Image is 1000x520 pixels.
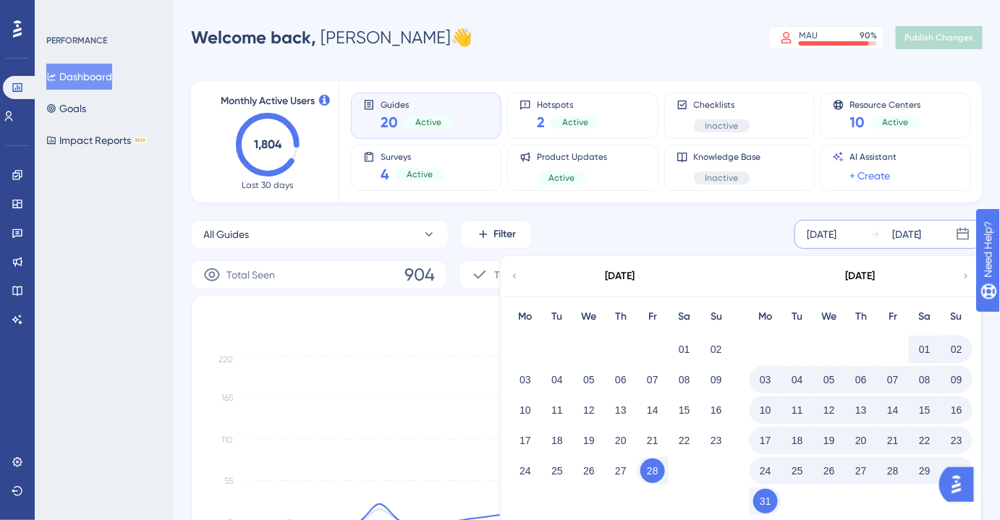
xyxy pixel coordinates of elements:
[881,428,905,453] button: 21
[939,463,983,506] iframe: UserGuiding AI Assistant Launcher
[460,220,533,249] button: Filter
[781,308,813,325] div: Tu
[577,367,601,392] button: 05
[34,4,90,21] span: Need Help?
[909,308,941,325] div: Sa
[813,308,845,325] div: We
[381,112,398,132] span: 20
[404,263,435,286] span: 904
[912,337,937,362] button: 01
[381,99,453,109] span: Guides
[860,30,877,41] div: 90 %
[807,226,836,243] div: [DATE]
[904,32,974,43] span: Publish Changes
[705,172,739,184] span: Inactive
[817,459,842,483] button: 26
[254,137,282,151] text: 1,804
[753,489,778,513] button: 31
[669,308,700,325] div: Sa
[700,308,732,325] div: Su
[407,169,433,180] span: Active
[877,308,909,325] div: Fr
[219,354,233,365] tspan: 220
[704,337,729,362] button: 02
[577,459,601,483] button: 26
[513,367,538,392] button: 03
[705,120,739,132] span: Inactive
[573,308,605,325] div: We
[672,367,697,392] button: 08
[609,367,633,392] button: 06
[221,93,315,110] span: Monthly Active Users
[799,30,818,41] div: MAU
[640,367,665,392] button: 07
[704,367,729,392] button: 09
[850,99,921,109] span: Resource Centers
[605,308,637,325] div: Th
[545,398,569,422] button: 11
[606,268,635,285] div: [DATE]
[577,398,601,422] button: 12
[672,428,697,453] button: 22
[513,428,538,453] button: 17
[537,99,600,109] span: Hotspots
[912,367,937,392] button: 08
[850,151,897,163] span: AI Assistant
[221,393,233,404] tspan: 165
[509,308,541,325] div: Mo
[881,367,905,392] button: 07
[134,137,147,144] div: BETA
[191,26,473,49] div: [PERSON_NAME] 👋
[226,266,275,284] span: Total Seen
[672,337,697,362] button: 01
[785,398,810,422] button: 11
[850,112,865,132] span: 10
[609,459,633,483] button: 27
[640,398,665,422] button: 14
[46,95,86,122] button: Goals
[944,367,969,392] button: 09
[513,398,538,422] button: 10
[912,459,937,483] button: 29
[415,116,441,128] span: Active
[46,64,112,90] button: Dashboard
[881,459,905,483] button: 28
[785,428,810,453] button: 18
[817,367,842,392] button: 05
[845,308,877,325] div: Th
[541,308,573,325] div: Tu
[545,367,569,392] button: 04
[941,308,973,325] div: Su
[513,459,538,483] button: 24
[242,179,294,191] span: Last 30 days
[753,367,778,392] button: 03
[849,428,873,453] button: 20
[849,459,873,483] button: 27
[785,367,810,392] button: 04
[704,428,729,453] button: 23
[381,151,444,161] span: Surveys
[562,116,588,128] span: Active
[944,337,969,362] button: 02
[609,398,633,422] button: 13
[537,112,545,132] span: 2
[753,398,778,422] button: 10
[203,226,249,243] span: All Guides
[537,151,607,163] span: Product Updates
[545,459,569,483] button: 25
[694,151,761,163] span: Knowledge Base
[191,220,449,249] button: All Guides
[912,428,937,453] button: 22
[896,26,983,49] button: Publish Changes
[224,476,233,486] tspan: 55
[817,398,842,422] button: 12
[545,428,569,453] button: 18
[883,116,909,128] span: Active
[944,428,969,453] button: 23
[694,99,750,111] span: Checklists
[849,367,873,392] button: 06
[849,398,873,422] button: 13
[221,435,233,445] tspan: 110
[817,428,842,453] button: 19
